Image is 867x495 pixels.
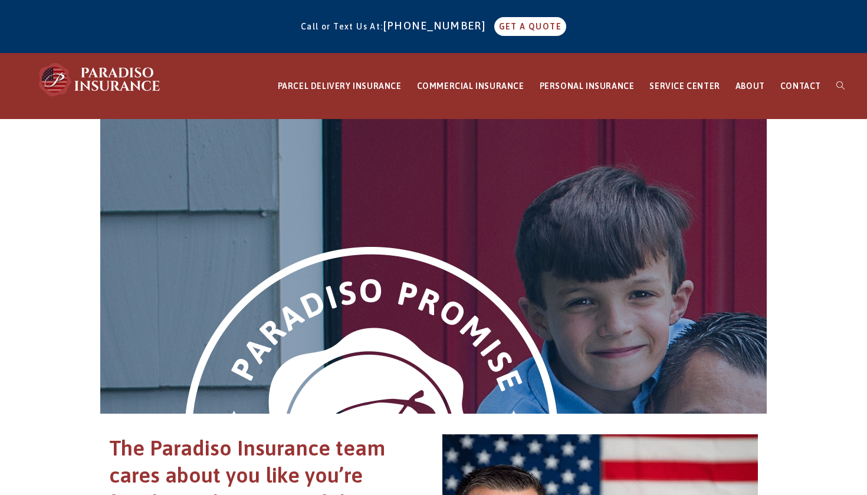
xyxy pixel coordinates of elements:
[649,81,720,91] span: SERVICE CENTER
[540,81,635,91] span: PERSONAL INSURANCE
[301,22,383,31] span: Call or Text Us At:
[780,81,821,91] span: CONTACT
[773,54,829,119] a: CONTACT
[383,19,492,32] a: [PHONE_NUMBER]
[642,54,727,119] a: SERVICE CENTER
[417,81,524,91] span: COMMERCIAL INSURANCE
[409,54,532,119] a: COMMERCIAL INSURANCE
[494,17,566,36] a: GET A QUOTE
[270,54,409,119] a: PARCEL DELIVERY INSURANCE
[35,62,165,97] img: Paradiso Insurance
[735,81,765,91] span: ABOUT
[532,54,642,119] a: PERSONAL INSURANCE
[728,54,773,119] a: ABOUT
[278,81,402,91] span: PARCEL DELIVERY INSURANCE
